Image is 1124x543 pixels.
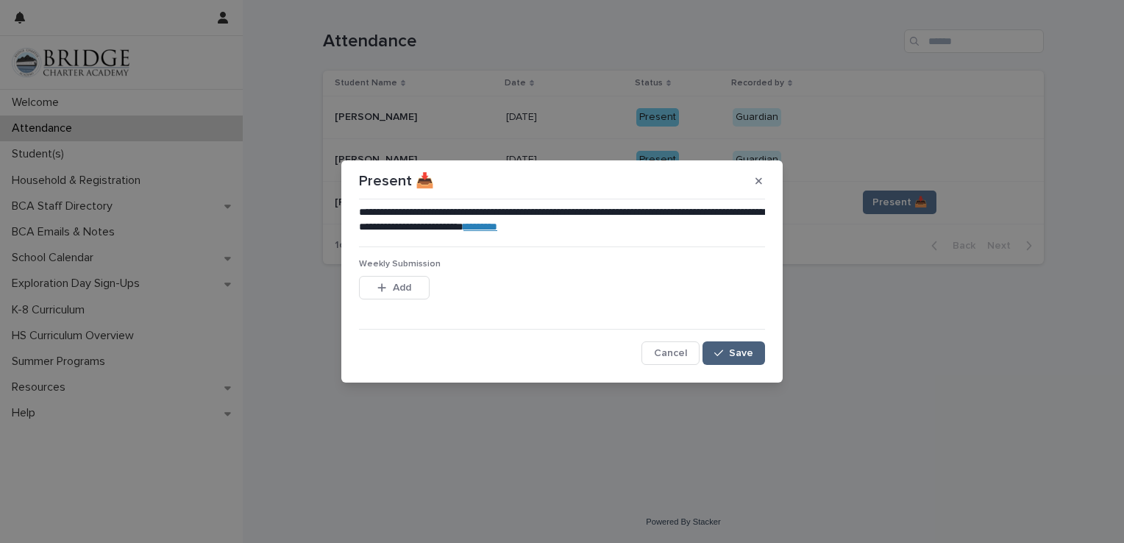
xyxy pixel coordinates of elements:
button: Save [702,341,765,365]
p: Present 📥 [359,172,434,190]
span: Weekly Submission [359,260,441,269]
span: Add [393,283,411,293]
span: Save [729,348,753,358]
span: Cancel [654,348,687,358]
button: Cancel [641,341,700,365]
button: Add [359,276,430,299]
